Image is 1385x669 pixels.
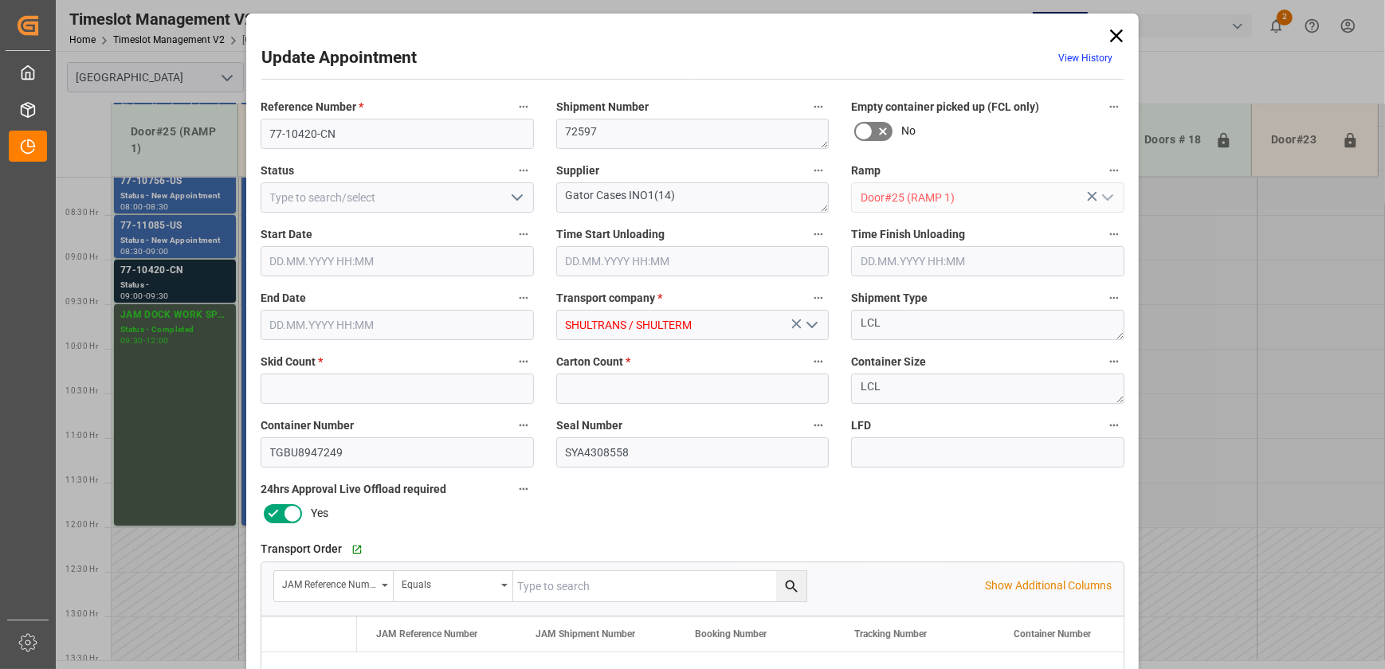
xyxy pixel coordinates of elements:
span: Ramp [851,162,881,179]
input: DD.MM.YYYY HH:MM [556,246,830,276]
input: Type to search/select [851,182,1124,213]
span: Transport Order [261,541,342,557]
span: Status [261,162,294,179]
span: Yes [311,505,328,522]
button: Transport company * [808,288,829,308]
button: Time Finish Unloading [1104,224,1124,245]
a: View History [1058,53,1112,64]
button: Supplier [808,160,829,181]
span: Tracking Number [854,628,927,640]
button: Reference Number * [513,96,534,117]
textarea: 72597 [556,119,830,149]
button: open menu [504,186,528,210]
button: open menu [274,571,394,601]
button: Container Size [1104,351,1124,372]
span: Container Size [851,354,926,370]
button: Container Number [513,415,534,436]
span: Container Number [1014,628,1091,640]
button: Carton Count * [808,351,829,372]
input: Type to search/select [261,182,534,213]
button: Skid Count * [513,351,534,372]
span: Container Number [261,417,354,434]
span: Carton Count [556,354,630,370]
textarea: Gator Cases INO1(14) [556,182,830,213]
span: Booking Number [695,628,767,640]
h2: Update Appointment [261,45,417,71]
button: Status [513,160,534,181]
span: Transport company [556,290,662,307]
button: End Date [513,288,534,308]
button: Ramp [1104,160,1124,181]
span: LFD [851,417,871,434]
span: End Date [261,290,306,307]
span: JAM Shipment Number [536,628,635,640]
div: JAM Reference Number [282,573,376,592]
span: Start Date [261,226,312,243]
span: Supplier [556,162,599,179]
button: Empty container picked up (FCL only) [1104,96,1124,117]
button: open menu [799,313,823,338]
span: Reference Number [261,99,363,115]
button: open menu [1094,186,1118,210]
span: Time Start Unloading [556,226,665,243]
button: Seal Number [808,415,829,436]
button: Time Start Unloading [808,224,829,245]
span: Skid Count [261,354,323,370]
input: DD.MM.YYYY HH:MM [261,310,534,340]
button: LFD [1104,415,1124,436]
textarea: LCL [851,310,1124,340]
span: Shipment Number [556,99,649,115]
span: No [901,123,916,139]
input: DD.MM.YYYY HH:MM [851,246,1124,276]
span: Seal Number [556,417,622,434]
span: 24hrs Approval Live Offload required [261,481,446,498]
button: Shipment Number [808,96,829,117]
span: JAM Reference Number [376,628,477,640]
button: 24hrs Approval Live Offload required [513,479,534,499]
input: DD.MM.YYYY HH:MM [261,246,534,276]
input: Type to search [513,571,806,601]
div: Equals [402,573,496,592]
button: search button [776,571,806,601]
textarea: LCL [851,374,1124,404]
p: Show Additional Columns [985,577,1112,594]
span: Empty container picked up (FCL only) [851,99,1039,115]
span: Time Finish Unloading [851,226,965,243]
button: Shipment Type [1104,288,1124,308]
button: open menu [394,571,513,601]
span: Shipment Type [851,290,928,307]
button: Start Date [513,224,534,245]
